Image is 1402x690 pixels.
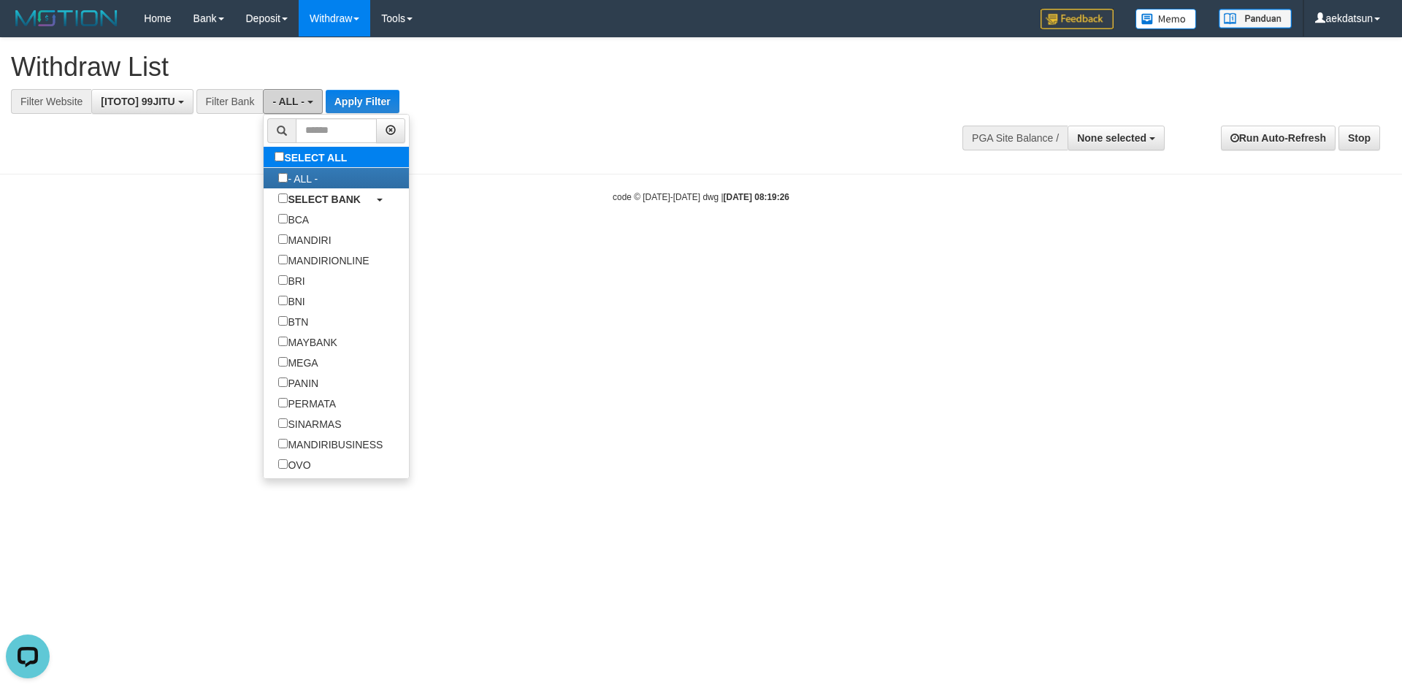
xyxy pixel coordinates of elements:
[272,96,304,107] span: - ALL -
[264,311,323,331] label: BTN
[264,331,351,352] label: MAYBANK
[962,126,1068,150] div: PGA Site Balance /
[1221,126,1336,150] a: Run Auto-Refresh
[264,209,323,229] label: BCA
[11,89,91,114] div: Filter Website
[264,188,409,209] a: SELECT BANK
[101,96,175,107] span: [ITOTO] 99JITU
[264,250,383,270] label: MANDIRIONLINE
[278,193,288,203] input: SELECT BANK
[264,168,332,188] label: - ALL -
[264,270,319,291] label: BRI
[11,53,920,82] h1: Withdraw List
[278,214,288,223] input: BCA
[196,89,264,114] div: Filter Bank
[264,413,356,434] label: SINARMAS
[278,439,288,448] input: MANDIRIBUSINESS
[1041,9,1114,29] img: Feedback.jpg
[1338,126,1380,150] a: Stop
[1077,132,1146,144] span: None selected
[263,89,322,114] button: - ALL -
[264,454,325,475] label: OVO
[264,352,332,372] label: MEGA
[264,372,333,393] label: PANIN
[278,418,288,428] input: SINARMAS
[278,296,288,305] input: BNI
[278,398,288,407] input: PERMATA
[275,152,284,161] input: SELECT ALL
[278,255,288,264] input: MANDIRIONLINE
[1135,9,1197,29] img: Button%20Memo.svg
[264,147,361,167] label: SELECT ALL
[91,89,193,114] button: [ITOTO] 99JITU
[278,275,288,285] input: BRI
[288,193,361,205] b: SELECT BANK
[11,7,122,29] img: MOTION_logo.png
[264,229,345,250] label: MANDIRI
[1219,9,1292,28] img: panduan.png
[1068,126,1165,150] button: None selected
[724,192,789,202] strong: [DATE] 08:19:26
[278,337,288,346] input: MAYBANK
[264,393,350,413] label: PERMATA
[278,173,288,183] input: - ALL -
[278,357,288,367] input: MEGA
[326,90,399,113] button: Apply Filter
[264,434,397,454] label: MANDIRIBUSINESS
[264,291,319,311] label: BNI
[6,6,50,50] button: Open LiveChat chat widget
[278,234,288,244] input: MANDIRI
[264,475,337,495] label: GOPAY
[278,316,288,326] input: BTN
[278,377,288,387] input: PANIN
[278,459,288,469] input: OVO
[613,192,789,202] small: code © [DATE]-[DATE] dwg |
